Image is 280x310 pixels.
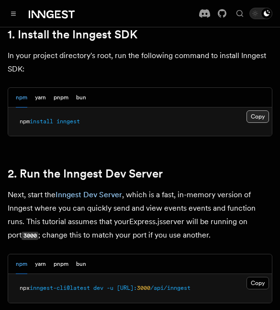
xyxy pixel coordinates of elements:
button: bun [76,254,86,274]
span: /api/inngest [150,285,190,291]
p: In your project directory's root, run the following command to install Inngest SDK: [8,49,272,76]
span: npx [20,285,30,291]
span: inngest-cli@latest [30,285,90,291]
button: bun [76,88,86,107]
button: Copy [246,110,269,123]
span: 3000 [137,285,150,291]
button: pnpm [54,88,68,107]
button: Copy [246,277,269,289]
button: npm [16,88,27,107]
button: Toggle navigation [8,8,19,19]
span: dev [93,285,103,291]
span: install [30,118,53,125]
span: -u [107,285,113,291]
a: 2. Run the Inngest Dev Server [8,167,163,180]
button: pnpm [54,254,68,274]
code: 3000 [22,232,38,240]
span: inngest [56,118,80,125]
button: Find something... [234,8,246,19]
button: yarn [35,88,46,107]
p: Next, start the , which is a fast, in-memory version of Inngest where you can quickly send and vi... [8,188,272,242]
button: Toggle dark mode [249,8,272,19]
span: [URL]: [117,285,137,291]
button: yarn [35,254,46,274]
a: Inngest Dev Server [56,190,122,199]
button: npm [16,254,27,274]
a: 1. Install the Inngest SDK [8,28,137,41]
span: npm [20,118,30,125]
